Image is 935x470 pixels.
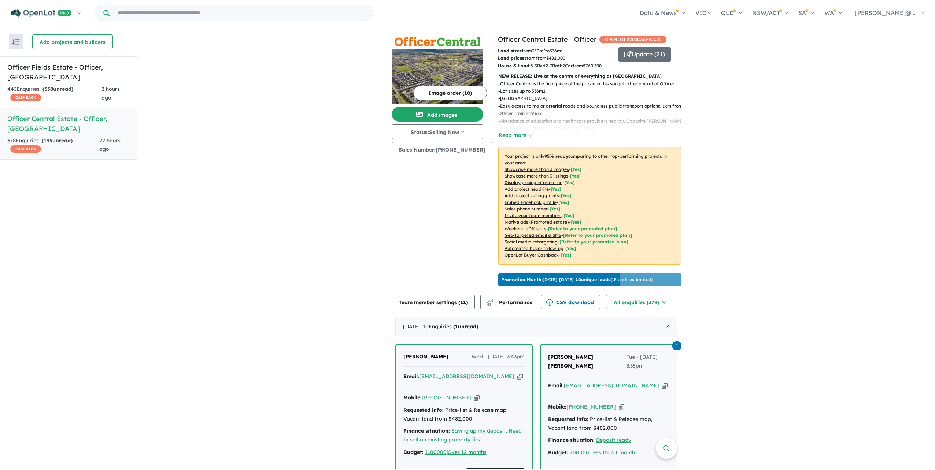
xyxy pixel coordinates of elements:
u: Invite your team members [505,213,562,218]
u: 3-5 [531,63,537,68]
b: 95 % ready [544,153,568,159]
u: Display pricing information [505,180,562,185]
span: [ Yes ] [563,213,574,218]
button: Status:Selling Now [392,124,483,139]
span: 338 [44,86,53,92]
b: 10 unique leads [576,277,610,282]
span: [Yes] [565,246,576,251]
a: [PERSON_NAME] [403,352,448,361]
button: All enquiries (379) [606,295,672,309]
span: [ Yes ] [570,173,581,179]
strong: Finance situation: [548,437,595,443]
div: 378 Enquir ies [7,137,99,154]
button: Add projects and builders [32,34,113,49]
a: [PERSON_NAME] [PERSON_NAME] [548,353,627,370]
p: Your project is only comparing to other top-performing projects in your area: - - - - - - - - - -... [498,147,681,265]
u: Add project selling-points [505,193,559,198]
a: [EMAIL_ADDRESS][DOMAIN_NAME] [419,373,514,380]
u: 536 m [550,48,563,53]
img: download icon [546,299,553,306]
p: - Easy access to major arterial roads and boundless public transport options. 1km from Officer Tr... [498,102,687,117]
p: [DATE] - [DATE] - ( 15 leads estimated) [501,276,653,283]
span: [ Yes ] [564,180,575,185]
span: 195 [44,137,52,144]
img: Officer Central Estate - Officer Logo [395,37,480,46]
span: CASHBACK [10,94,41,101]
button: Copy [474,394,480,402]
strong: Mobile: [548,403,566,410]
u: Add project headline [505,186,549,192]
a: Saving up my deposit, Need to sell an existing property first [403,428,522,443]
button: Add images [392,107,483,122]
span: [ Yes ] [561,193,572,198]
strong: ( unread) [453,323,478,330]
button: Image order (18) [413,86,487,100]
button: Update (21) [618,47,671,62]
span: [ Yes ] [571,167,581,172]
b: Land prices [498,55,524,61]
img: sort.svg [12,39,20,45]
span: OPENLOT $ 200 CASHBACK [599,36,666,43]
p: - Abundance of education and healthcare providers nearby. Opposite [PERSON_NAME][GEOGRAPHIC_DATA]... [498,117,687,133]
button: Copy [517,373,523,380]
input: Try estate name, suburb, builder or developer [111,5,371,21]
a: [PHONE_NUMBER] [566,403,616,410]
span: Wed - [DATE] 3:43pm [472,352,525,361]
span: to [545,48,563,53]
a: Officer Central Estate - Officer LogoOfficer Central Estate - Officer [392,34,483,104]
div: | [403,448,525,457]
sup: 2 [543,48,545,52]
span: [Yes] [561,252,571,258]
span: CASHBACK [10,145,41,153]
strong: Budget: [403,449,424,455]
span: [ Yes ] [551,186,561,192]
button: CSV download [541,295,600,309]
strong: Mobile: [403,394,422,401]
a: 700000 [570,449,589,456]
span: [Refer to your promoted plan] [559,239,628,245]
div: [DATE] [395,317,677,337]
span: 1 [455,323,458,330]
a: [EMAIL_ADDRESS][DOMAIN_NAME] [564,382,659,389]
u: 350 m [532,48,545,53]
u: OpenLot Buyer Cashback [505,252,559,258]
u: Deposit ready [596,437,631,443]
a: 1 [672,340,681,350]
p: Bed Bath Car from [498,62,613,70]
u: Social media retargeting [505,239,558,245]
u: Weekend eDM slots [505,226,546,231]
p: - Officer Central is the final piece of the puzzle in this sought-after pocket of Officer. [498,80,687,87]
h5: Officer Central Estate - Officer , [GEOGRAPHIC_DATA] [7,114,130,134]
b: House & Land: [498,63,531,68]
u: Showcase more than 3 listings [505,173,568,179]
p: - [GEOGRAPHIC_DATA] [498,95,687,102]
strong: ( unread) [42,137,73,144]
div: 443 Enquir ies [7,85,101,102]
span: Tue - [DATE] 3:35pm [627,353,669,370]
span: - 10 Enquir ies [421,323,478,330]
a: Over 12 months [448,449,487,455]
button: Copy [619,403,624,411]
u: $ 482,000 [546,55,565,61]
button: Read more [498,131,533,139]
strong: ( unread) [42,86,73,92]
p: from [498,47,613,55]
span: [PERSON_NAME]@... [855,9,916,16]
span: [Refer to your promoted plan] [563,232,632,238]
u: Geo-targeted email & SMS [505,232,561,238]
a: 1100000 [425,449,447,455]
span: [ Yes ] [558,199,569,205]
u: Automated buyer follow-up [505,246,563,251]
strong: Email: [548,382,564,389]
button: Sales Number:[PHONE_NUMBER] [392,142,492,157]
a: [PHONE_NUMBER] [422,394,471,401]
span: Performance [487,299,532,306]
a: Less than 1 month [590,449,635,456]
u: Showcase more than 3 images [505,167,569,172]
strong: Requested info: [548,416,588,422]
img: Officer Central Estate - Officer [392,49,483,104]
button: Performance [480,295,535,309]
